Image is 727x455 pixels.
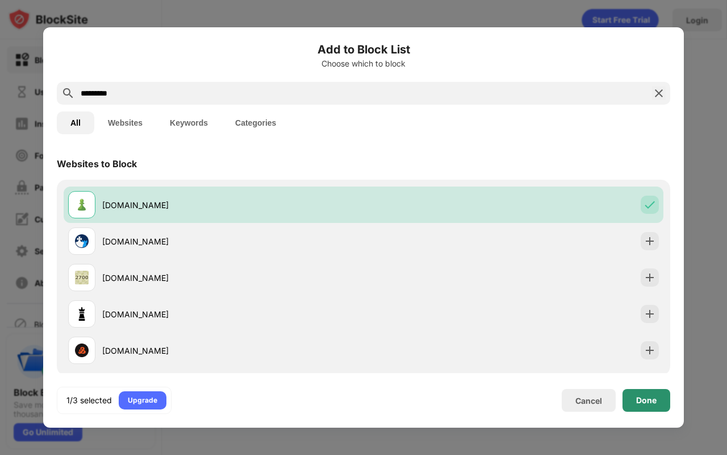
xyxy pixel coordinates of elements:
img: favicons [75,234,89,248]
button: Keywords [156,111,222,134]
img: favicons [75,198,89,212]
div: Websites to Block [57,158,137,169]
img: search-close [652,86,666,100]
div: 1/3 selected [66,395,112,406]
button: Categories [222,111,290,134]
div: [DOMAIN_NAME] [102,308,363,320]
img: favicons [75,344,89,357]
h6: Add to Block List [57,41,670,58]
button: All [57,111,94,134]
div: [DOMAIN_NAME] [102,345,363,357]
div: [DOMAIN_NAME] [102,235,363,247]
div: [DOMAIN_NAME] [102,272,363,284]
img: search.svg [61,86,75,100]
div: Upgrade [128,395,157,406]
div: Cancel [575,396,602,406]
div: Done [636,396,657,405]
div: [DOMAIN_NAME] [102,199,363,211]
div: Choose which to block [57,59,670,68]
img: favicons [75,271,89,284]
img: favicons [75,307,89,321]
button: Websites [94,111,156,134]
